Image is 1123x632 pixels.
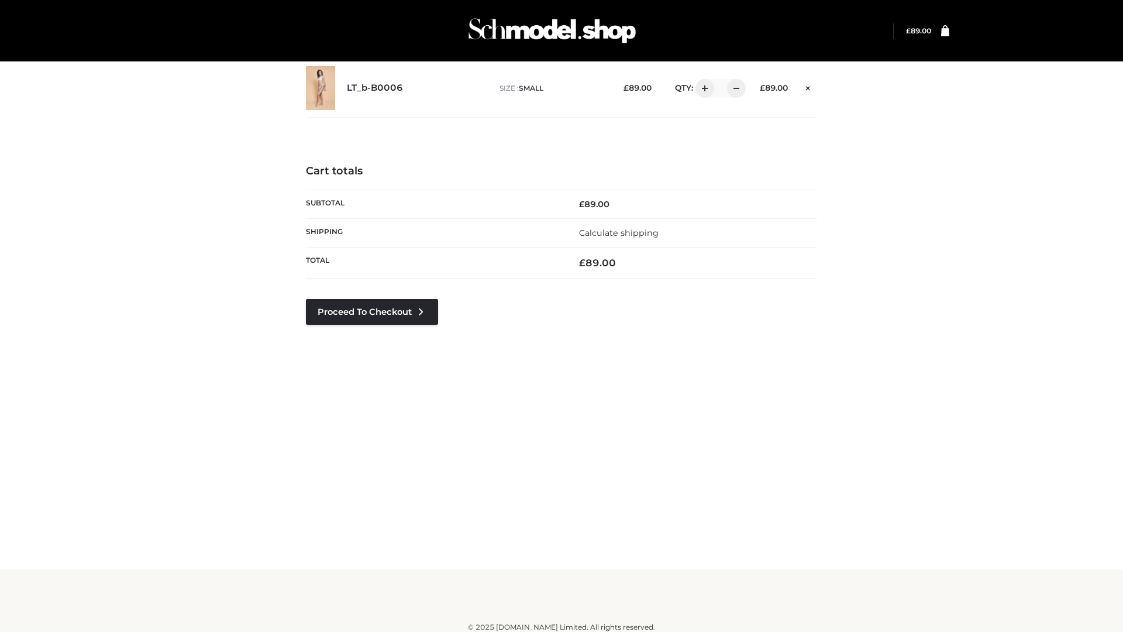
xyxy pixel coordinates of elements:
a: Calculate shipping [579,228,659,238]
img: LT_b-B0006 - SMALL [306,66,335,110]
bdi: 89.00 [579,199,609,209]
span: £ [760,83,765,92]
span: £ [579,199,584,209]
bdi: 89.00 [623,83,652,92]
bdi: 89.00 [906,26,931,35]
span: £ [579,257,585,269]
span: SMALL [519,84,543,92]
p: size : [500,83,605,94]
span: £ [906,26,911,35]
th: Total [306,248,561,279]
th: Subtotal [306,190,561,218]
div: QTY: [663,79,742,98]
h4: Cart totals [306,165,817,178]
bdi: 89.00 [579,257,616,269]
a: £89.00 [906,26,931,35]
bdi: 89.00 [760,83,788,92]
a: LT_b-B0006 [347,83,403,94]
a: Remove this item [800,79,817,94]
th: Shipping [306,218,561,247]
a: Proceed to Checkout [306,299,438,325]
span: £ [623,83,629,92]
img: Schmodel Admin 964 [464,8,640,54]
